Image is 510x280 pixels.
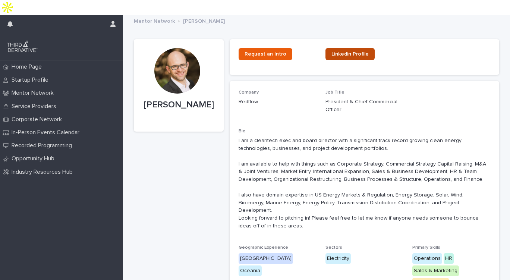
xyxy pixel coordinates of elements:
[9,155,60,162] p: Opportunity Hub
[9,142,78,149] p: Recorded Programming
[239,265,262,276] div: Oceania
[134,16,175,25] p: Mentor Network
[325,90,344,95] span: Job Title
[9,63,48,70] p: Home Page
[245,51,286,57] span: Request an Intro
[412,253,442,264] div: Operations
[239,90,259,95] span: Company
[9,89,60,97] p: Mentor Network
[325,245,342,250] span: Sectors
[9,129,85,136] p: In-Person Events Calendar
[183,16,225,25] p: [PERSON_NAME]
[239,98,317,106] p: Redflow
[412,265,459,276] div: Sales & Marketing
[325,98,403,114] p: President & Chief Commercial Officer
[412,245,440,250] span: Primary Skills
[9,76,54,84] p: Startup Profile
[239,253,293,264] div: [GEOGRAPHIC_DATA]
[143,100,215,110] p: [PERSON_NAME]
[239,137,490,230] p: I am a cleantech exec and board director with a significant track record growing clean energy tec...
[331,51,369,57] span: Linkedin Profile
[444,253,454,264] div: HR
[9,103,62,110] p: Service Providers
[6,39,38,54] img: q0dI35fxT46jIlCv2fcp
[9,169,79,176] p: Industry Resources Hub
[9,116,68,123] p: Corporate Network
[325,48,375,60] a: Linkedin Profile
[239,245,288,250] span: Geographic Experience
[239,48,292,60] a: Request an Intro
[325,253,351,264] div: Electricity
[239,129,246,133] span: Bio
